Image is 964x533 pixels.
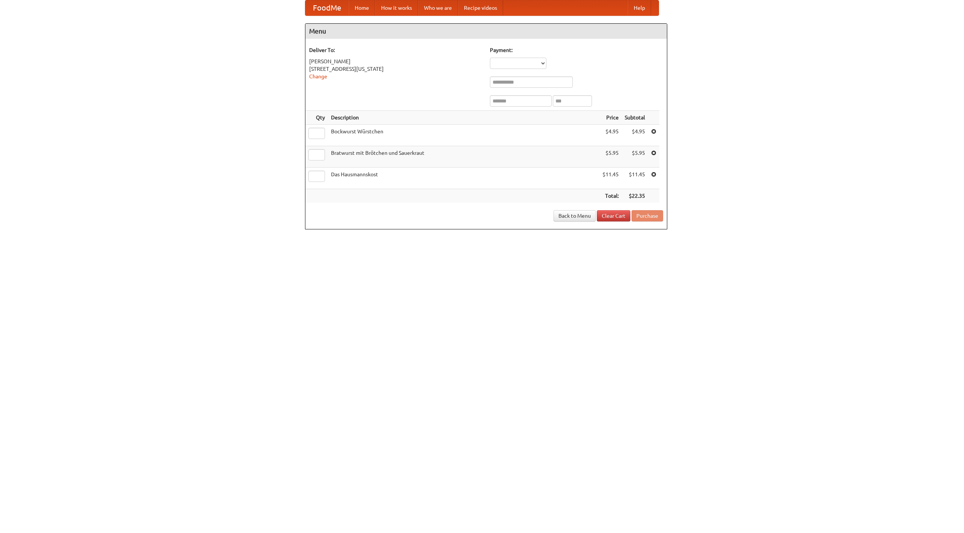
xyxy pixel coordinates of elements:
[490,46,663,54] h5: Payment:
[554,210,596,221] a: Back to Menu
[622,189,648,203] th: $22.35
[309,46,482,54] h5: Deliver To:
[622,168,648,189] td: $11.45
[375,0,418,15] a: How it works
[418,0,458,15] a: Who we are
[622,111,648,125] th: Subtotal
[599,146,622,168] td: $5.95
[599,168,622,189] td: $11.45
[305,111,328,125] th: Qty
[599,111,622,125] th: Price
[328,125,599,146] td: Bockwurst Würstchen
[599,125,622,146] td: $4.95
[309,73,327,79] a: Change
[349,0,375,15] a: Home
[622,125,648,146] td: $4.95
[628,0,651,15] a: Help
[622,146,648,168] td: $5.95
[309,65,482,73] div: [STREET_ADDRESS][US_STATE]
[458,0,503,15] a: Recipe videos
[305,0,349,15] a: FoodMe
[328,111,599,125] th: Description
[328,146,599,168] td: Bratwurst mit Brötchen und Sauerkraut
[597,210,630,221] a: Clear Cart
[631,210,663,221] button: Purchase
[305,24,667,39] h4: Menu
[309,58,482,65] div: [PERSON_NAME]
[328,168,599,189] td: Das Hausmannskost
[599,189,622,203] th: Total:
